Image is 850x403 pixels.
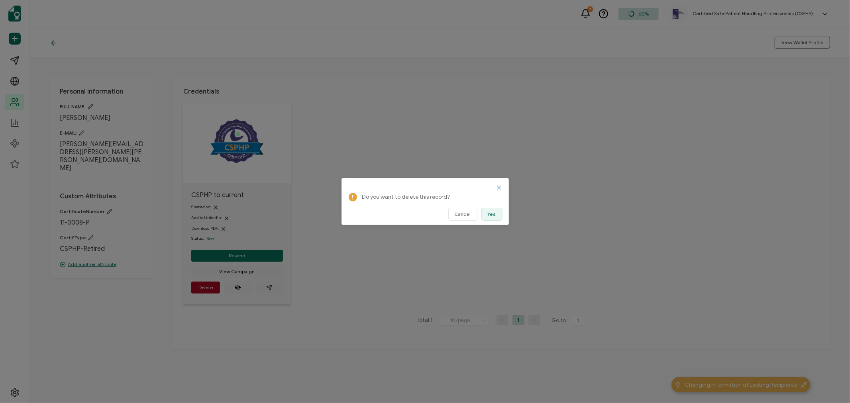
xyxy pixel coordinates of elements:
[718,314,850,403] iframe: Chat Widget
[481,208,503,221] button: Yes
[362,192,498,202] p: Do you want to delete this record?
[455,212,471,217] span: Cancel
[448,208,477,221] button: Cancel
[488,212,496,217] span: Yes
[496,184,503,191] button: Close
